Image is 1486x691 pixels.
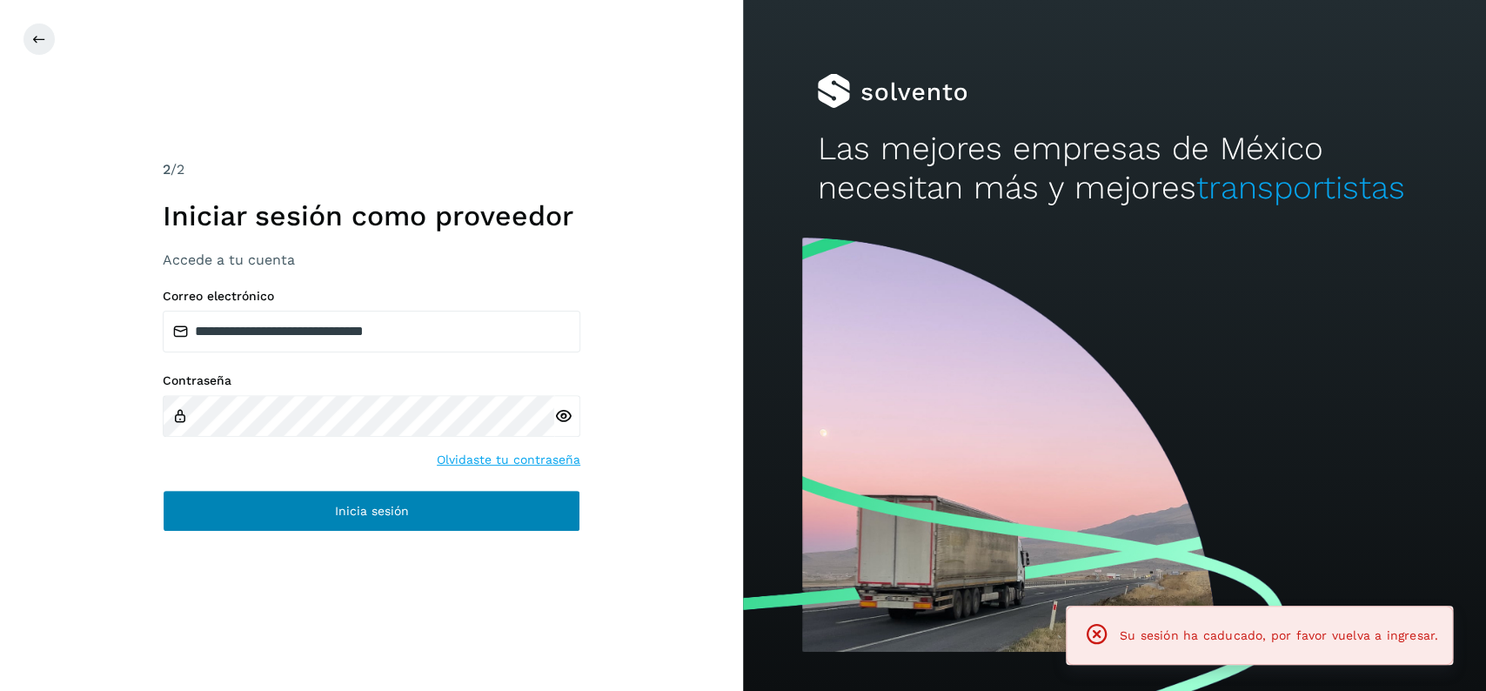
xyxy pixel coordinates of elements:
label: Contraseña [163,373,580,388]
h2: Las mejores empresas de México necesitan más y mejores [817,130,1411,207]
h1: Iniciar sesión como proveedor [163,199,580,232]
span: Su sesión ha caducado, por favor vuelva a ingresar. [1120,628,1438,642]
div: /2 [163,159,580,180]
label: Correo electrónico [163,289,580,304]
span: Inicia sesión [335,505,409,517]
span: 2 [163,161,171,178]
span: transportistas [1195,169,1404,206]
button: Inicia sesión [163,490,580,532]
a: Olvidaste tu contraseña [437,451,580,469]
h3: Accede a tu cuenta [163,252,580,268]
